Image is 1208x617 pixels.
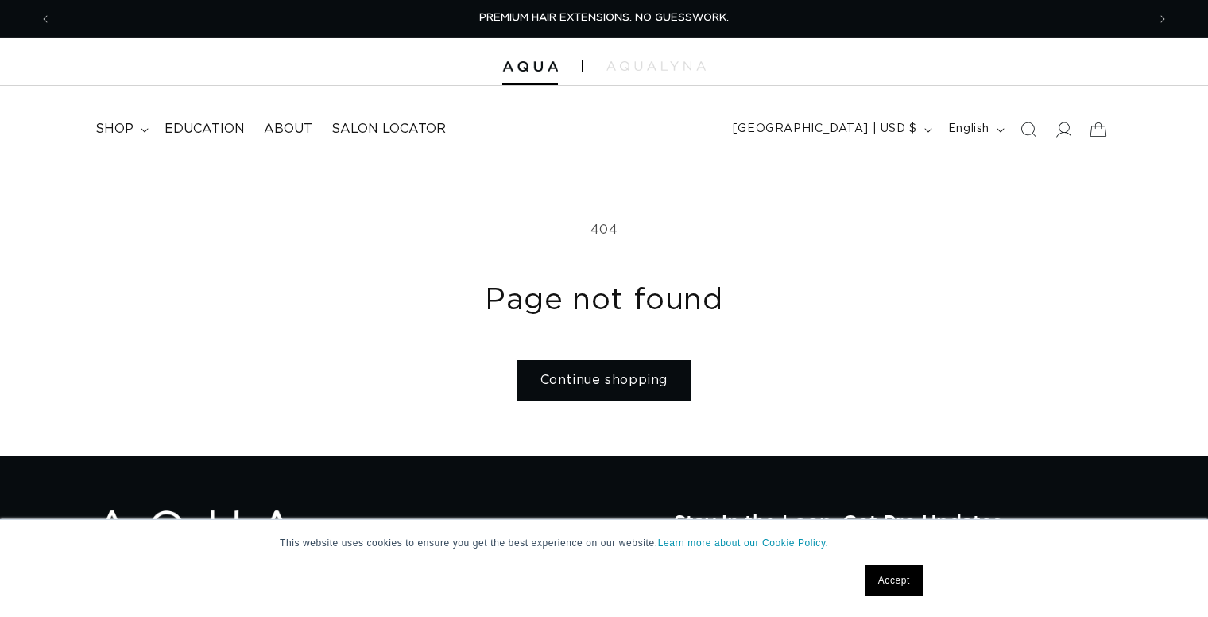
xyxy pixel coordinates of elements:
[331,121,446,138] span: Salon Locator
[322,111,455,147] a: Salon Locator
[264,121,312,138] span: About
[280,536,928,550] p: This website uses cookies to ensure you get the best experience on our website.
[674,510,1113,533] h2: Stay in the Loop, Get Pro Updates
[1145,4,1180,34] button: Next announcement
[723,114,939,145] button: [GEOGRAPHIC_DATA] | USD $
[517,360,691,401] a: Continue shopping
[733,121,917,138] span: [GEOGRAPHIC_DATA] | USD $
[606,61,706,71] img: aqualyna.com
[86,111,155,147] summary: shop
[1011,112,1046,147] summary: Search
[95,281,1113,320] h1: Page not found
[948,121,989,138] span: English
[95,121,134,138] span: shop
[865,565,923,596] a: Accept
[155,111,254,147] a: Education
[95,219,1113,242] p: 404
[254,111,322,147] a: About
[658,537,829,549] a: Learn more about our Cookie Policy.
[479,13,729,23] span: PREMIUM HAIR EXTENSIONS. NO GUESSWORK.
[502,61,558,72] img: Aqua Hair Extensions
[939,114,1011,145] button: English
[165,121,245,138] span: Education
[28,4,63,34] button: Previous announcement
[95,510,294,559] img: Aqua Hair Extensions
